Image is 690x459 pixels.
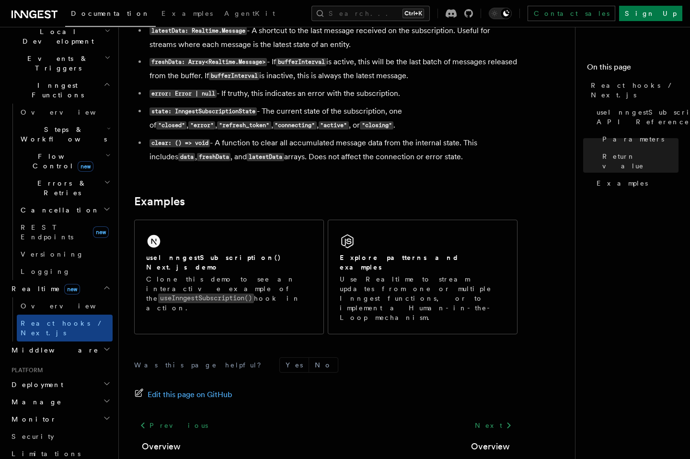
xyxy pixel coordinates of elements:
a: Next [469,417,517,434]
a: Previous [134,417,213,434]
a: useInngestSubscription() Next.js demoClone this demo to see an interactive example of theuseInnge... [134,220,324,334]
code: latestData [247,153,284,161]
span: Edit this page on GitHub [148,388,232,401]
p: Use Realtime to stream updates from one or multiple Inngest functions, or to implement a Human-in... [340,274,506,322]
a: AgentKit [218,3,281,26]
span: Overview [21,108,119,116]
li: - If truthy, this indicates an error with the subscription. [147,87,517,101]
p: Clone this demo to see an interactive example of the hook in action. [146,274,312,313]
p: Was this page helpful? [134,360,268,370]
a: Overview [17,104,113,121]
code: latestData: Realtime.Message [149,27,247,35]
a: Examples [134,195,185,208]
span: Versioning [21,250,84,258]
button: Monitor [8,411,113,428]
button: Manage [8,393,113,411]
button: Toggle dark mode [489,8,512,19]
code: bufferInterval [276,58,326,66]
a: Examples [593,175,678,192]
button: Local Development [8,23,113,50]
span: Platform [8,366,43,374]
code: freshData: Array<Realtime.Message> [149,58,267,66]
a: Contact sales [528,6,615,21]
span: new [78,161,93,172]
button: Deployment [8,376,113,393]
li: - A function to clear all accumulated message data from the internal state. This includes , , and... [147,136,517,164]
span: Logging [21,268,70,275]
span: new [93,226,109,238]
button: Inngest Functions [8,77,113,104]
a: Versioning [17,246,113,263]
span: Cancellation [17,205,100,215]
code: useInngestSubscription() [158,294,254,303]
span: Middleware [8,345,99,355]
a: Examples [156,3,218,26]
code: freshData [197,153,230,161]
button: Yes [280,358,309,372]
code: data [178,153,195,161]
code: clear: () => void [149,139,210,147]
button: No [309,358,338,372]
code: "active" [319,121,349,129]
a: Edit this page on GitHub [134,388,232,401]
code: "connecting" [273,121,317,129]
h4: On this page [587,61,678,77]
code: bufferInterval [209,72,259,80]
span: Manage [8,397,62,407]
a: Documentation [65,3,156,27]
a: Logging [17,263,113,280]
span: Documentation [71,10,150,17]
button: Errors & Retries [17,175,113,201]
span: Overview [21,302,119,310]
li: - If is active, this will be the last batch of messages released from the buffer. If is inactive,... [147,55,517,83]
a: Overview [142,440,181,453]
span: Parameters [602,134,664,144]
code: state: InngestSubscriptionState [149,107,257,116]
a: Explore patterns and examplesUse Realtime to stream updates from one or multiple Inngest function... [328,220,517,334]
a: Parameters [598,130,678,148]
a: Overview [471,440,510,453]
span: Steps & Workflows [17,125,107,144]
span: Realtime [8,284,80,294]
span: Errors & Retries [17,178,104,198]
a: Return value [598,148,678,175]
span: Deployment [8,380,63,389]
button: Middleware [8,341,113,359]
span: Limitations [11,450,80,458]
span: React hooks / Next.js [21,319,105,337]
button: Events & Triggers [8,50,113,77]
li: - The current state of the subscription, one of , , , , , or . [147,105,517,132]
a: Sign Up [619,6,682,21]
a: Security [8,428,113,445]
span: Return value [602,152,678,171]
code: "refresh_token" [217,121,271,129]
span: REST Endpoints [21,224,73,241]
span: Examples [161,10,213,17]
span: new [64,284,80,294]
button: Flow Controlnew [17,148,113,175]
a: REST Endpointsnew [17,219,113,246]
code: "closed" [156,121,186,129]
span: Inngest Functions [8,81,103,100]
span: Monitor [8,414,57,424]
a: Overview [17,297,113,315]
h2: useInngestSubscription() Next.js demo [146,253,312,272]
span: Local Development [8,27,104,46]
code: "error" [188,121,215,129]
span: React hooks / Next.js [591,81,678,100]
span: Flow Control [17,152,105,171]
div: Inngest Functions [8,104,113,280]
span: Examples [597,178,648,188]
h2: Explore patterns and examples [340,253,506,272]
button: Realtimenew [8,280,113,297]
a: useInngestSubscription() API Reference [593,104,678,130]
span: Security [11,433,54,440]
span: Events & Triggers [8,54,104,73]
a: React hooks / Next.js [587,77,678,104]
a: React hooks / Next.js [17,315,113,341]
span: AgentKit [224,10,275,17]
button: Cancellation [17,201,113,219]
button: Steps & Workflows [17,121,113,148]
button: Search...Ctrl+K [311,6,430,21]
li: - A shortcut to the last message received on the subscription. Useful for streams where each mess... [147,24,517,51]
